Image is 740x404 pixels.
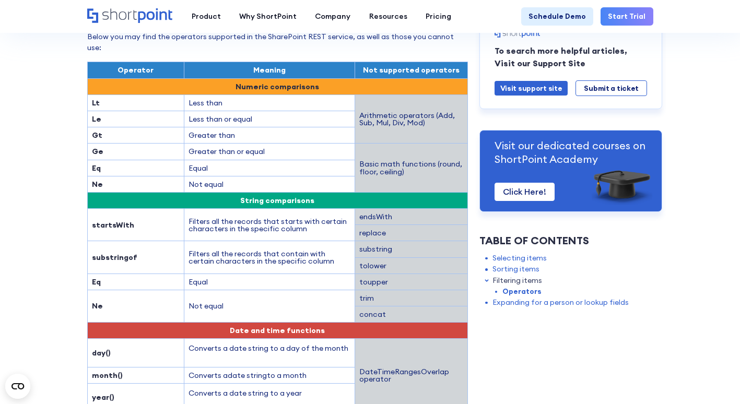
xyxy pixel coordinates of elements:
[315,11,350,22] div: Company
[495,139,648,166] p: Visit our dedicated courses on ShortPoint Academy
[355,257,467,274] td: tolower
[495,81,568,96] a: Visit support site
[575,80,647,96] a: Submit a ticket
[184,160,355,176] td: Equal
[189,388,350,399] p: Converts a date string to a year
[502,286,542,297] a: Operators
[230,326,325,335] span: Date and time functions
[184,367,355,383] td: Converts a to a month
[239,11,297,22] div: Why ShortPoint
[355,209,467,225] td: endsWith
[492,275,542,286] a: Filtering items
[253,65,286,75] span: Meaning
[92,301,103,311] strong: Ne
[184,241,355,274] td: Filters all the records that contain with certain characters in the specific column
[355,94,467,144] td: Arithmetic operators (Add, Sub, Mul, Div, Mod)
[495,45,648,70] p: To search more helpful articles, Visit our Support Site
[92,114,101,124] strong: Le
[92,147,103,156] strong: Ge
[92,130,102,140] strong: Gt
[479,233,663,248] div: Table of Contents
[228,371,267,380] span: date string
[92,348,111,358] strong: day()
[360,7,416,26] a: Resources
[184,111,355,127] td: Less than or equal
[87,8,173,25] a: Home
[92,371,123,380] strong: month()
[363,65,460,75] span: Not supported operators
[184,274,355,290] td: Equal
[369,11,407,22] div: Resources
[118,65,154,75] span: Operator
[92,98,100,108] strong: Lt
[192,11,221,22] div: Product
[688,354,740,404] iframe: Chat Widget
[355,274,467,290] td: toupper
[92,180,103,189] strong: Ne
[355,144,467,193] td: Basic math functions (round, floor, ceiling)
[189,343,350,354] p: Converts a date string to a day of the month
[5,374,30,399] button: Open CMP widget
[92,220,134,230] strong: startsWith
[359,368,463,383] div: DateTimeRangesOverlap operator
[492,253,547,264] a: Selecting items
[92,277,101,287] strong: Eq
[601,7,653,26] a: Start Trial
[184,144,355,160] td: Greater than or equal
[92,253,137,262] strong: substringof
[521,7,593,26] a: Schedule Demo
[92,393,114,402] strong: year()
[236,82,319,91] strong: Numeric comparisons
[230,7,306,26] a: Why ShortPoint
[355,225,467,241] td: replace
[184,127,355,144] td: Greater than
[492,264,539,275] a: Sorting items
[426,11,451,22] div: Pricing
[492,297,629,308] a: Expanding for a person or lookup fields
[184,94,355,111] td: Less than
[182,7,230,26] a: Product
[184,176,355,192] td: Not equal
[92,163,101,173] strong: Eq
[240,196,314,205] span: String comparisons
[184,209,355,241] td: Filters all the records that starts with certain characters in the specific column
[355,306,467,323] td: concat
[355,290,467,306] td: trim
[306,7,360,26] a: Company
[355,241,467,257] td: substring
[417,7,461,26] a: Pricing
[87,31,468,54] p: Below you may find the operators supported in the SharePoint REST service, as well as those you c...
[184,290,355,322] td: Not equal
[495,183,555,201] a: Click Here!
